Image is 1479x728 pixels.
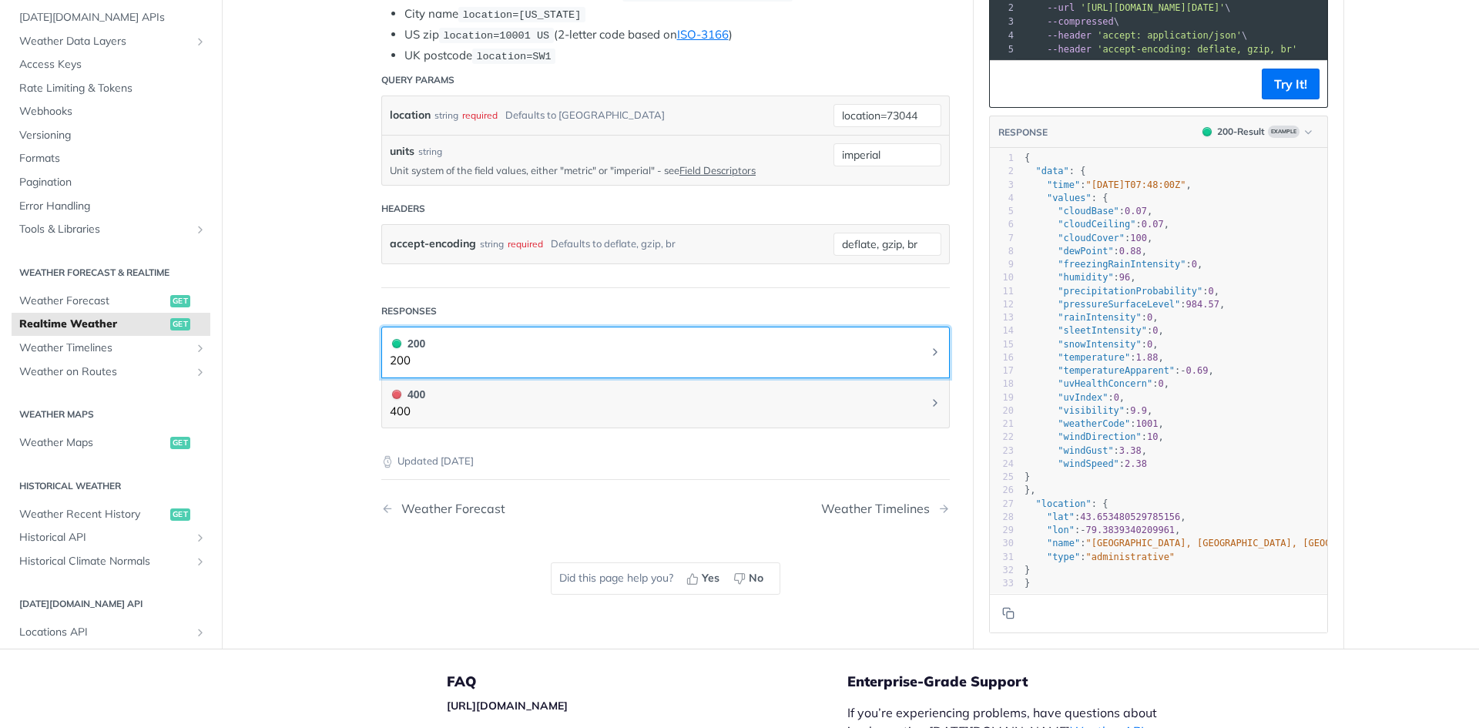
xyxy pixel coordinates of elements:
span: \ [1019,30,1247,41]
a: Rate Limiting & Tokens [12,77,210,100]
span: Versioning [19,128,206,143]
div: 16 [990,351,1014,364]
span: : , [1025,179,1192,190]
span: : , [1025,272,1136,283]
span: "windGust" [1058,445,1113,455]
a: Weather on RoutesShow subpages for Weather on Routes [12,360,210,383]
button: Try It! [1262,69,1320,99]
span: --url [1047,2,1075,13]
span: 0 [1152,325,1158,336]
h2: Weather Forecast & realtime [12,266,210,280]
button: Show subpages for Historical API [194,532,206,544]
span: Pagination [19,175,206,190]
span: Webhooks [19,104,206,119]
h2: [DATE][DOMAIN_NAME] API [12,597,210,611]
span: get [170,295,190,307]
span: location=10001 US [443,30,549,42]
span: location=[US_STATE] [462,9,581,21]
p: 400 [390,403,425,421]
span: 1001 [1136,418,1159,429]
span: "visibility" [1058,404,1125,415]
span: - [1080,525,1085,535]
div: 23 [990,444,1014,457]
span: 1.88 [1136,351,1159,362]
button: 200200-ResultExample [1195,124,1320,139]
span: "pressureSurfaceLevel" [1058,298,1180,309]
div: required [462,104,498,126]
span: 200 [1202,127,1212,136]
span: "data" [1035,166,1068,176]
div: string [434,104,458,126]
a: Weather Mapsget [12,431,210,455]
div: 400 [390,386,425,403]
p: Unit system of the field values, either "metric" or "imperial" - see [390,163,810,177]
span: 'accept: application/json' [1097,30,1242,41]
div: 14 [990,324,1014,337]
div: 3 [990,178,1014,191]
div: 32 [990,563,1014,576]
span: : , [1025,525,1180,535]
span: 96 [1119,272,1130,283]
span: "type" [1047,551,1080,562]
div: 200 - Result [1217,125,1265,139]
button: Show subpages for Weather Data Layers [194,35,206,47]
span: 10 [1147,431,1158,442]
button: 400 400400 [390,386,941,421]
div: 5 [990,205,1014,218]
span: 0 [1208,285,1213,296]
span: --header [1047,30,1092,41]
button: Show subpages for Weather Timelines [194,342,206,354]
span: "snowIntensity" [1058,338,1141,349]
span: : { [1025,192,1108,203]
span: Insights API [19,649,190,664]
span: No [749,570,763,586]
div: 3 [990,15,1016,29]
a: Weather Forecastget [12,290,210,313]
div: 18 [990,377,1014,391]
span: "freezingRainIntensity" [1058,259,1186,270]
a: Webhooks [12,100,210,123]
div: 28 [990,510,1014,523]
div: Weather Forecast [394,502,505,516]
span: : , [1025,391,1125,402]
span: Formats [19,151,206,166]
span: 984.57 [1186,298,1219,309]
span: "rainIntensity" [1058,312,1141,323]
h5: Enterprise-Grade Support [847,673,1208,691]
span: 0.07 [1125,206,1147,216]
button: Show subpages for Locations API [194,626,206,639]
a: Weather TimelinesShow subpages for Weather Timelines [12,337,210,360]
div: 25 [990,471,1014,484]
span: 0 [1114,391,1119,402]
span: Weather Data Layers [19,33,190,49]
span: 0.88 [1119,245,1142,256]
div: Weather Timelines [821,502,937,516]
span: : , [1025,206,1152,216]
span: : [1025,551,1175,562]
a: Access Keys [12,53,210,76]
div: 27 [990,497,1014,510]
span: : [1025,458,1147,468]
span: "windDirection" [1058,431,1141,442]
a: Realtime Weatherget [12,313,210,336]
div: 26 [990,484,1014,497]
span: get [170,437,190,449]
span: 43.653480529785156 [1080,511,1180,522]
span: "uvHealthConcern" [1058,378,1152,389]
span: "cloudBase" [1058,206,1118,216]
div: 13 [990,311,1014,324]
div: 21 [990,418,1014,431]
div: 33 [990,577,1014,590]
span: 0 [1158,378,1163,389]
span: "administrative" [1086,551,1175,562]
span: \ [1019,16,1119,27]
span: "temperatureApparent" [1058,365,1175,376]
span: "[DATE]T07:48:00Z" [1086,179,1186,190]
p: Updated [DATE] [381,454,950,469]
span: 100 [1130,232,1147,243]
a: Historical Climate NormalsShow subpages for Historical Climate Normals [12,550,210,573]
a: Versioning [12,124,210,147]
a: Insights APIShow subpages for Insights API [12,645,210,668]
span: "temperature" [1058,351,1130,362]
span: Realtime Weather [19,317,166,332]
